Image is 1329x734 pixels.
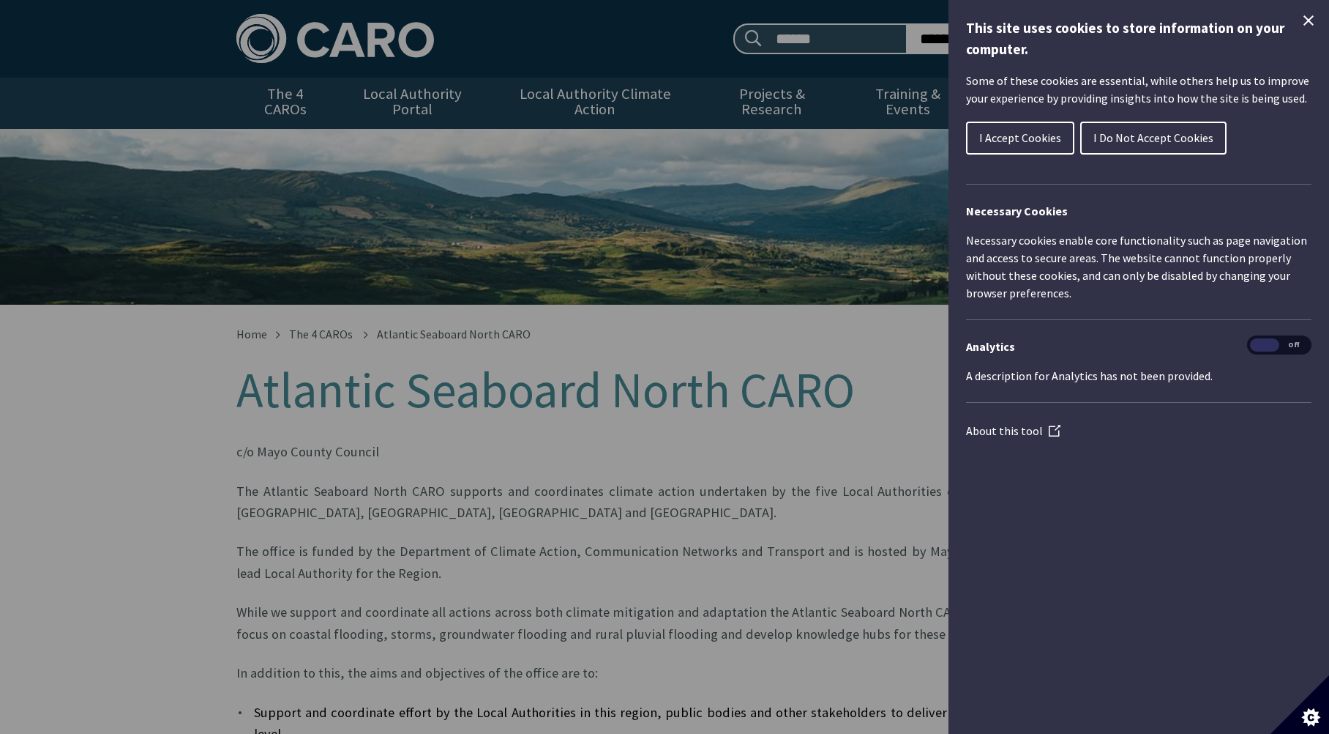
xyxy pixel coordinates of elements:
[966,202,1311,220] h2: Necessary Cookies
[966,72,1311,107] p: Some of these cookies are essential, while others help us to improve your experience by providing...
[1270,675,1329,734] button: Set cookie preferences
[966,122,1074,155] button: I Accept Cookies
[966,423,1060,438] a: About this tool
[1080,122,1227,155] button: I Do Not Accept Cookies
[1093,130,1213,145] span: I Do Not Accept Cookies
[966,18,1311,60] h1: This site uses cookies to store information on your computer.
[979,130,1061,145] span: I Accept Cookies
[966,231,1311,302] p: Necessary cookies enable core functionality such as page navigation and access to secure areas. T...
[966,338,1311,355] h3: Analytics
[1250,338,1279,352] span: On
[966,367,1311,385] p: A description for Analytics has not been provided.
[1300,12,1317,29] button: Close Cookie Control
[1279,338,1309,352] span: Off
